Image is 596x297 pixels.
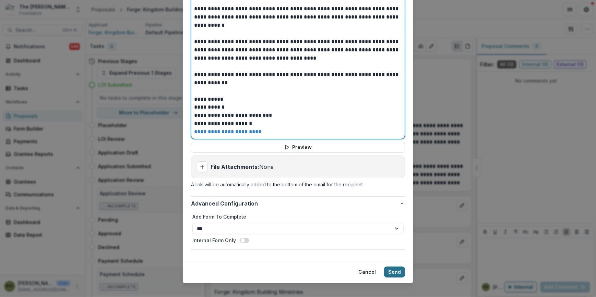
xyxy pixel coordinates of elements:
[191,197,405,210] button: Advanced Configuration
[191,181,405,188] p: A link will be automatically added to the bottom of the email for the recipient
[354,267,380,277] button: Cancel
[192,213,404,220] label: Add Form To Complete
[191,142,405,153] button: Preview
[384,267,405,277] button: Send
[197,161,208,172] button: Add attachment
[191,210,405,249] div: Advanced Configuration
[211,163,259,170] strong: File Attachments:
[191,199,400,208] span: Advanced Configuration
[211,163,274,171] p: None
[192,237,236,244] label: Internal Form Only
